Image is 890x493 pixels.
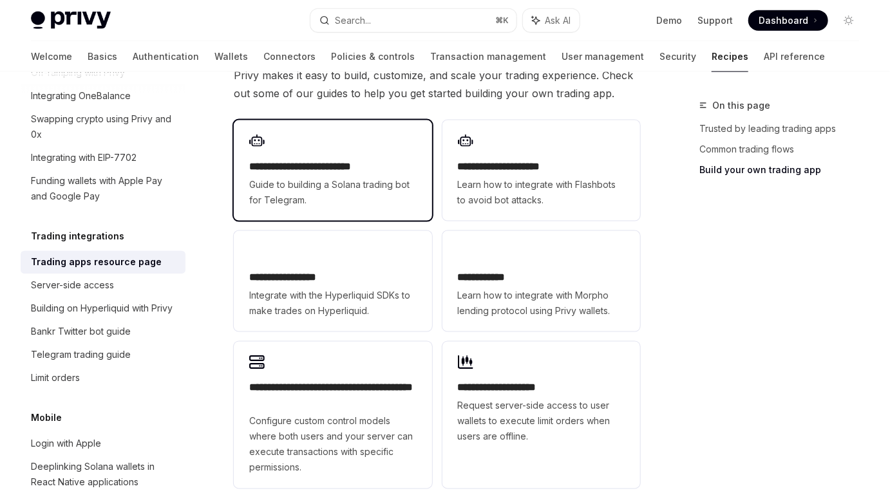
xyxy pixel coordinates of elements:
a: API reference [764,41,825,72]
button: Ask AI [523,9,580,32]
a: Recipes [712,41,748,72]
div: Bankr Twitter bot guide [31,324,131,339]
span: Learn how to integrate with Flashbots to avoid bot attacks. [458,177,625,208]
a: **** **** **** *****Request server-side access to user wallets to execute limit orders when users... [442,342,640,488]
a: Funding wallets with Apple Pay and Google Pay [21,169,185,208]
div: Limit orders [31,370,80,386]
a: Login with Apple [21,432,185,455]
a: Demo [656,14,682,27]
a: Building on Hyperliquid with Privy [21,297,185,320]
div: Deeplinking Solana wallets in React Native applications [31,459,178,490]
a: Common trading flows [699,139,869,160]
a: Transaction management [430,41,546,72]
a: Wallets [214,41,248,72]
div: Trading apps resource page [31,254,162,270]
a: Dashboard [748,10,828,31]
div: Login with Apple [31,436,101,451]
h5: Trading integrations [31,228,124,244]
a: User management [562,41,644,72]
div: Telegram trading guide [31,347,131,362]
span: Configure custom control models where both users and your server can execute transactions with sp... [249,414,416,476]
a: Trusted by leading trading apps [699,118,869,139]
a: Welcome [31,41,72,72]
a: Policies & controls [331,41,415,72]
span: Request server-side access to user wallets to execute limit orders when users are offline. [458,398,625,445]
button: Toggle dark mode [838,10,859,31]
span: ⌘ K [495,15,509,26]
a: **** **** **** **Integrate with the Hyperliquid SDKs to make trades on Hyperliquid. [234,231,431,331]
a: Limit orders [21,366,185,389]
span: Dashboard [759,14,808,27]
div: Integrating with EIP-7702 [31,150,137,165]
div: Server-side access [31,277,114,293]
img: light logo [31,12,111,30]
div: Building on Hyperliquid with Privy [31,301,173,316]
span: Integrate with the Hyperliquid SDKs to make trades on Hyperliquid. [249,288,416,319]
span: Learn how to integrate with Morpho lending protocol using Privy wallets. [458,288,625,319]
a: Support [697,14,733,27]
a: Trading apps resource page [21,250,185,274]
a: Swapping crypto using Privy and 0x [21,107,185,146]
a: Basics [88,41,117,72]
span: Guide to building a Solana trading bot for Telegram. [249,177,416,208]
h5: Mobile [31,410,62,425]
span: On this page [712,98,770,113]
span: Ask AI [545,14,571,27]
a: Connectors [263,41,316,72]
a: **** **** **Learn how to integrate with Morpho lending protocol using Privy wallets. [442,231,640,331]
span: Privy makes it easy to build, customize, and scale your trading experience. Check out some of our... [234,66,640,102]
a: Telegram trading guide [21,343,185,366]
a: Build your own trading app [699,160,869,180]
button: Search...⌘K [310,9,516,32]
div: Integrating OneBalance [31,88,131,104]
div: Funding wallets with Apple Pay and Google Pay [31,173,178,204]
a: Integrating with EIP-7702 [21,146,185,169]
a: Server-side access [21,274,185,297]
a: Authentication [133,41,199,72]
div: Swapping crypto using Privy and 0x [31,111,178,142]
a: Bankr Twitter bot guide [21,320,185,343]
div: Search... [335,13,371,28]
a: Integrating OneBalance [21,84,185,107]
a: Security [659,41,696,72]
